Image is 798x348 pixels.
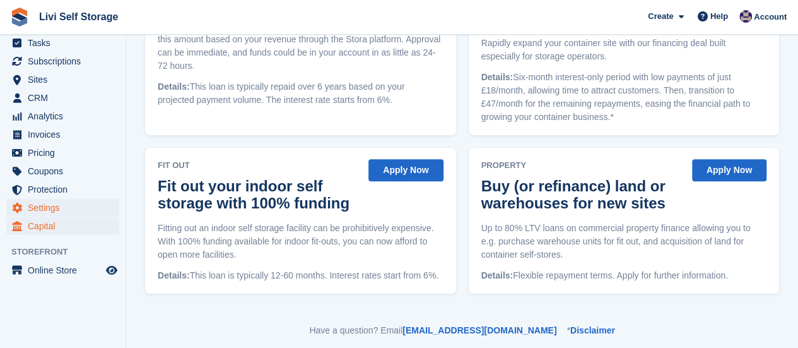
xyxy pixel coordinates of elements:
a: menu [6,71,119,88]
a: menu [6,89,119,107]
a: menu [6,34,119,52]
span: Coupons [28,162,103,180]
span: Tasks [28,34,103,52]
p: Flexible repayment terms. Apply for further information. [481,269,767,282]
span: Storefront [11,246,126,258]
h2: Fit out your indoor self storage with 100% funding [158,177,355,212]
a: menu [6,199,119,217]
p: Fitting out an indoor self storage facility can be prohibitively expensive. With 100% funding ava... [158,222,443,261]
span: Subscriptions [28,52,103,70]
span: Settings [28,199,103,217]
a: menu [6,162,119,180]
h2: Buy (or refinance) land or warehouses for new sites [481,177,678,212]
span: Create [648,10,673,23]
p: Rapidly expand your container site with our financing deal built especially for storage operators. [481,37,767,63]
a: [EMAIL_ADDRESS][DOMAIN_NAME] [402,325,556,335]
span: Protection [28,181,103,198]
a: menu [6,144,119,162]
a: menu [6,126,119,143]
span: Details: [481,270,513,280]
span: Account [754,11,787,23]
span: Details: [481,72,513,82]
span: Analytics [28,107,103,125]
img: Jim [739,10,752,23]
p: Unlock immediate business funding now. You are pre-qualified for up to this amount based on your ... [158,20,443,73]
a: menu [6,52,119,70]
p: Have a question? Email * [145,324,779,337]
span: Sites [28,71,103,88]
p: Up to 80% LTV loans on commercial property finance allowing you to e.g. purchase warehouse units ... [481,222,767,261]
span: Fit Out [158,159,361,172]
a: Preview store [104,263,119,278]
a: Disclaimer [570,325,615,335]
a: menu [6,107,119,125]
button: Apply Now [368,159,443,181]
button: Apply Now [692,159,766,181]
img: stora-icon-8386f47178a22dfd0bd8f6a31ec36ba5ce8667c1dd55bd0f319d3a0aa187defe.svg [10,8,29,27]
span: Details: [158,81,190,92]
span: Help [710,10,728,23]
p: This loan is typically repaid over 6 years based on your projected payment volume. The interest r... [158,80,443,107]
a: menu [6,217,119,235]
span: Capital [28,217,103,235]
span: Details: [158,270,190,280]
p: Six-month interest-only period with low payments of just £18/month, allowing time to attract cust... [481,71,767,124]
span: Online Store [28,261,103,279]
a: Livi Self Storage [34,6,123,27]
span: CRM [28,89,103,107]
span: Pricing [28,144,103,162]
a: menu [6,261,119,279]
a: menu [6,181,119,198]
span: Invoices [28,126,103,143]
span: Property [481,159,684,172]
p: This loan is typically 12-60 months. Interest rates start from 6%. [158,269,443,282]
